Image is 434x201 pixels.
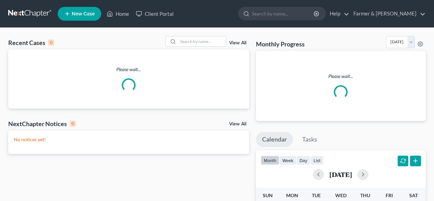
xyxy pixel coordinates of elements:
button: month [261,156,279,165]
a: Help [326,8,349,20]
span: Mon [286,192,298,198]
a: Calendar [256,132,293,147]
h3: Monthly Progress [256,40,305,48]
button: list [310,156,324,165]
input: Search by name... [252,7,315,20]
span: Sat [409,192,418,198]
a: View All [229,122,246,126]
span: Thu [360,192,370,198]
a: Farmer & [PERSON_NAME] [350,8,425,20]
button: week [279,156,296,165]
div: NextChapter Notices [8,120,76,128]
div: 0 [70,121,76,127]
p: No notices yet! [14,136,244,143]
a: Home [103,8,132,20]
span: Wed [335,192,347,198]
span: Sun [263,192,273,198]
p: Please wait... [8,66,249,73]
button: day [296,156,310,165]
input: Search by name... [178,36,226,46]
a: View All [229,41,246,45]
span: Fri [386,192,393,198]
span: Tue [312,192,321,198]
span: New Case [72,11,95,16]
a: Client Portal [132,8,177,20]
div: Recent Cases [8,38,54,47]
div: 0 [48,40,54,46]
h2: [DATE] [329,171,352,178]
p: Please wait... [261,73,420,80]
a: Tasks [296,132,323,147]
